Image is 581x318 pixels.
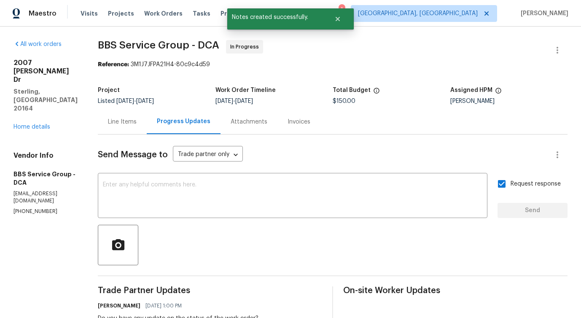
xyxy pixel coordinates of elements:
span: [DATE] [136,98,154,104]
span: $150.00 [333,98,355,104]
span: Request response [511,180,561,189]
span: Projects [108,9,134,18]
a: Home details [13,124,50,130]
span: Trade Partner Updates [98,286,322,295]
button: Close [324,11,352,27]
span: Send Message to [98,151,168,159]
p: [PHONE_NUMBER] [13,208,78,215]
span: - [215,98,253,104]
div: Invoices [288,118,310,126]
h4: Vendor Info [13,151,78,160]
span: In Progress [230,43,262,51]
span: Properties [221,9,253,18]
h5: Total Budget [333,87,371,93]
a: All work orders [13,41,62,47]
span: [DATE] [116,98,134,104]
span: [GEOGRAPHIC_DATA], [GEOGRAPHIC_DATA] [358,9,478,18]
span: Listed [98,98,154,104]
h5: Work Order Timeline [215,87,276,93]
div: Line Items [108,118,137,126]
div: [PERSON_NAME] [450,98,568,104]
b: Reference: [98,62,129,67]
h2: 2007 [PERSON_NAME] Dr [13,59,78,84]
span: Notes created successfully. [227,8,324,26]
span: [DATE] [235,98,253,104]
h5: Project [98,87,120,93]
span: BBS Service Group - DCA [98,40,219,50]
div: Progress Updates [157,117,210,126]
p: [EMAIL_ADDRESS][DOMAIN_NAME] [13,190,78,205]
span: [DATE] 1:00 PM [145,302,182,310]
span: On-site Worker Updates [343,286,568,295]
span: [DATE] [215,98,233,104]
span: The hpm assigned to this work order. [495,87,502,98]
span: Visits [81,9,98,18]
div: 1 [339,5,344,13]
h6: [PERSON_NAME] [98,302,140,310]
span: Tasks [193,11,210,16]
div: Trade partner only [173,148,243,162]
div: 3M1J7JFPA21H4-80c9c4d59 [98,60,568,69]
span: The total cost of line items that have been proposed by Opendoor. This sum includes line items th... [373,87,380,98]
div: Attachments [231,118,267,126]
h5: Assigned HPM [450,87,492,93]
span: [PERSON_NAME] [517,9,568,18]
span: Work Orders [144,9,183,18]
h5: BBS Service Group - DCA [13,170,78,187]
h5: Sterling, [GEOGRAPHIC_DATA] 20164 [13,87,78,113]
span: - [116,98,154,104]
span: Maestro [29,9,56,18]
